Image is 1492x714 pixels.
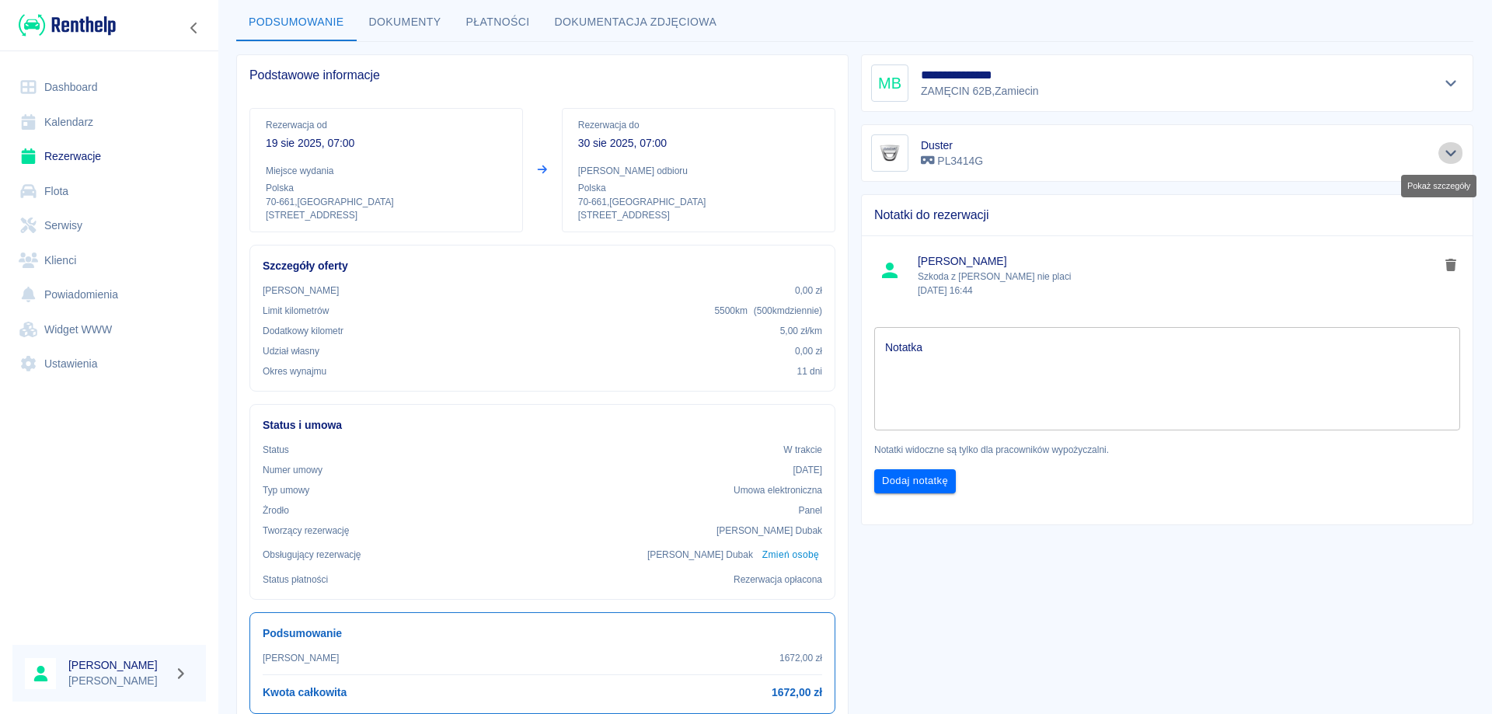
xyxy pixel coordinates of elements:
[779,651,822,665] p: 1672,00 zł
[266,118,507,132] p: Rezerwacja od
[263,443,289,457] p: Status
[918,253,1439,270] span: [PERSON_NAME]
[12,174,206,209] a: Flota
[921,153,983,169] p: PL3414G
[12,277,206,312] a: Powiadomienia
[12,312,206,347] a: Widget WWW
[647,548,753,562] p: [PERSON_NAME] Dubak
[797,364,822,378] p: 11 dni
[734,483,822,497] p: Umowa elektroniczna
[921,138,983,153] h6: Duster
[12,208,206,243] a: Serwisy
[871,64,908,102] div: MB
[263,503,289,517] p: Żrodło
[266,181,507,195] p: Polska
[542,4,730,41] button: Dokumentacja zdjęciowa
[263,573,328,587] p: Status płatności
[263,417,822,434] h6: Status i umowa
[1438,72,1464,94] button: Pokaż szczegóły
[12,70,206,105] a: Dashboard
[918,270,1439,298] p: Szkoda z [PERSON_NAME] nie placi
[578,135,819,152] p: 30 sie 2025, 07:00
[454,4,542,41] button: Płatności
[772,684,822,701] h6: 1672,00 zł
[578,118,819,132] p: Rezerwacja do
[263,463,322,477] p: Numer umowy
[263,524,349,538] p: Tworzący rezerwację
[1439,255,1462,275] button: delete note
[263,684,347,701] h6: Kwota całkowita
[266,164,507,178] p: Miejsce wydania
[799,503,823,517] p: Panel
[578,164,819,178] p: [PERSON_NAME] odbioru
[68,657,168,673] h6: [PERSON_NAME]
[263,364,326,378] p: Okres wynajmu
[263,625,822,642] h6: Podsumowanie
[19,12,116,38] img: Renthelp logo
[874,207,1460,223] span: Notatki do rezerwacji
[795,284,822,298] p: 0,00 zł
[266,135,507,152] p: 19 sie 2025, 07:00
[918,284,1439,298] p: [DATE] 16:44
[754,305,822,316] span: ( 500 km dziennie )
[874,138,905,169] img: Image
[578,209,819,222] p: [STREET_ADDRESS]
[357,4,454,41] button: Dokumenty
[12,347,206,381] a: Ustawienia
[734,573,822,587] p: Rezerwacja opłacona
[780,324,822,338] p: 5,00 zł /km
[12,139,206,174] a: Rezerwacje
[263,483,309,497] p: Typ umowy
[249,68,835,83] span: Podstawowe informacje
[263,284,339,298] p: [PERSON_NAME]
[714,304,822,318] p: 5500 km
[783,443,822,457] p: W trakcie
[12,243,206,278] a: Klienci
[1438,142,1464,164] button: Pokaż szczegóły
[236,4,357,41] button: Podsumowanie
[874,469,956,493] button: Dodaj notatkę
[266,209,507,222] p: [STREET_ADDRESS]
[795,344,822,358] p: 0,00 zł
[578,195,819,209] p: 70-661 , [GEOGRAPHIC_DATA]
[263,324,343,338] p: Dodatkowy kilometr
[1401,175,1476,197] div: Pokaż szczegóły
[793,463,822,477] p: [DATE]
[263,258,822,274] h6: Szczegóły oferty
[874,443,1460,457] p: Notatki widoczne są tylko dla pracowników wypożyczalni.
[12,12,116,38] a: Renthelp logo
[263,651,339,665] p: [PERSON_NAME]
[263,548,361,562] p: Obsługujący rezerwację
[263,304,329,318] p: Limit kilometrów
[716,524,822,538] p: [PERSON_NAME] Dubak
[578,181,819,195] p: Polska
[263,344,319,358] p: Udział własny
[12,105,206,140] a: Kalendarz
[266,195,507,209] p: 70-661 , [GEOGRAPHIC_DATA]
[921,83,1041,99] p: ZAMĘCIN 62B , Zamiecin
[183,18,206,38] button: Zwiń nawigację
[68,673,168,689] p: [PERSON_NAME]
[759,544,822,566] button: Zmień osobę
